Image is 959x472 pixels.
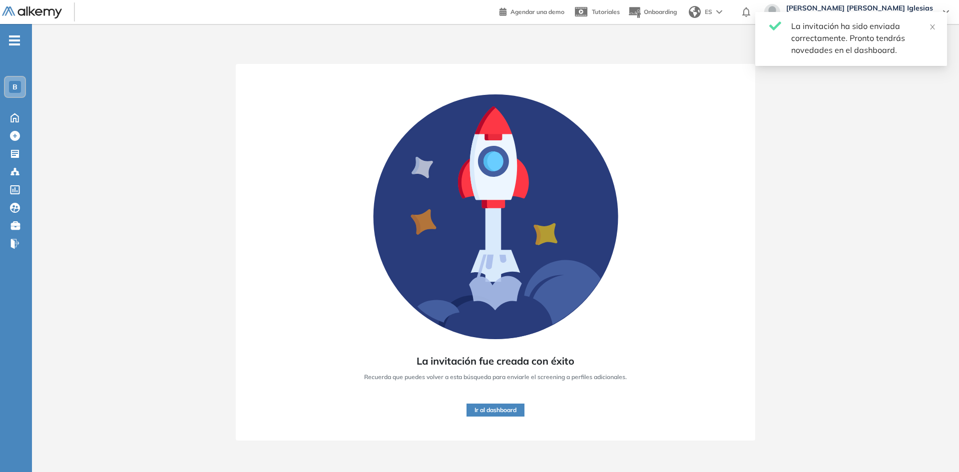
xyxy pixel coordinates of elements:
span: ES [705,7,712,16]
span: close [929,23,936,30]
a: Agendar una demo [499,5,564,17]
span: Agendar una demo [510,8,564,15]
div: La invitación ha sido enviada correctamente. Pronto tendrás novedades en el dashboard. [791,20,935,56]
i: - [9,39,20,41]
span: B [12,83,17,91]
img: world [689,6,701,18]
span: [PERSON_NAME] [PERSON_NAME] Iglesias [786,4,933,12]
span: La invitación fue creada con éxito [417,354,574,369]
button: Ir al dashboard [467,404,524,417]
span: Onboarding [644,8,677,15]
span: Recuerda que puedes volver a esta búsqueda para enviarle el screening a perfiles adicionales. [364,373,627,382]
button: Onboarding [628,1,677,23]
span: Tutoriales [592,8,620,15]
img: Logo [2,6,62,19]
img: arrow [716,10,722,14]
